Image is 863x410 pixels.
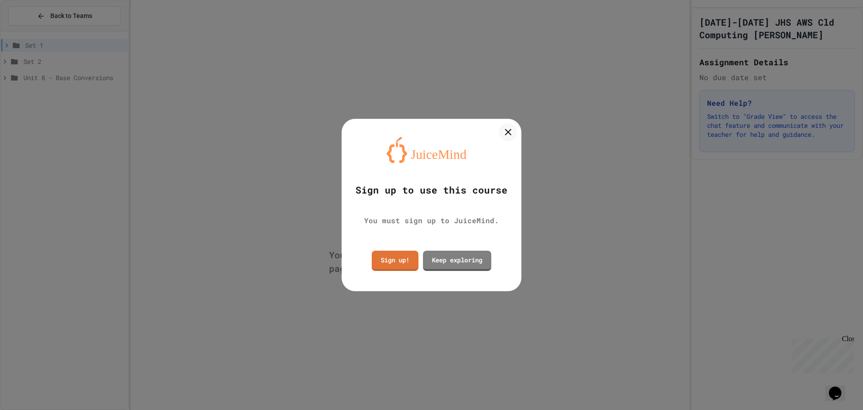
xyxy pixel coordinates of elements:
[364,215,499,226] div: You must sign up to JuiceMind.
[372,251,418,271] a: Sign up!
[356,183,507,198] div: Sign up to use this course
[4,4,62,57] div: Chat with us now!Close
[423,251,491,271] a: Keep exploring
[387,137,476,163] img: logo-orange.svg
